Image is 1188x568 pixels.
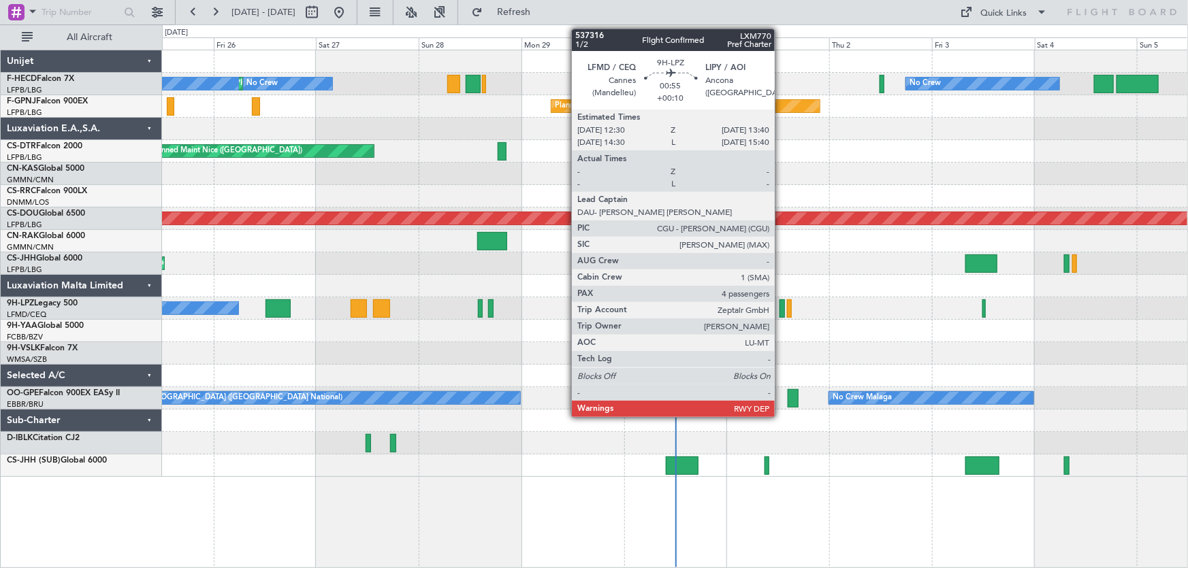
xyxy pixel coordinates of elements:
[954,1,1055,23] button: Quick Links
[7,75,74,83] a: F-HECDFalcon 7X
[7,254,82,263] a: CS-JHHGlobal 6000
[981,7,1027,20] div: Quick Links
[7,456,61,465] span: CS-JHH (SUB)
[7,210,39,218] span: CS-DOU
[7,434,80,442] a: D-IBLKCitation CJ2
[165,27,188,39] div: [DATE]
[624,37,727,50] div: Tue 30
[35,33,144,42] span: All Aircraft
[829,37,932,50] div: Thu 2
[7,187,36,195] span: CS-RRC
[555,96,769,116] div: Planned Maint [GEOGRAPHIC_DATA] ([GEOGRAPHIC_DATA])
[7,232,39,240] span: CN-RAK
[1035,37,1138,50] div: Sat 4
[7,242,54,252] a: GMMN/CMN
[7,299,78,307] a: 9H-LPZLegacy 500
[7,322,84,330] a: 9H-YAAGlobal 5000
[7,142,82,150] a: CS-DTRFalcon 2000
[42,2,120,22] input: Trip Number
[932,37,1035,50] div: Fri 3
[7,389,120,397] a: OO-GPEFalcon 900EX EASy II
[485,7,543,17] span: Refresh
[7,254,36,263] span: CS-JHH
[7,434,33,442] span: D-IBLK
[7,187,87,195] a: CS-RRCFalcon 900LX
[7,265,42,275] a: LFPB/LBG
[7,232,85,240] a: CN-RAKGlobal 6000
[7,332,43,342] a: FCBB/BZV
[7,165,84,173] a: CN-KASGlobal 5000
[316,37,419,50] div: Sat 27
[7,97,88,105] a: F-GPNJFalcon 900EX
[7,175,54,185] a: GMMN/CMN
[7,310,46,320] a: LFMD/CEQ
[7,389,39,397] span: OO-GPE
[7,107,42,118] a: LFPB/LBG
[111,37,214,50] div: Thu 25
[247,73,278,94] div: No Crew
[7,344,40,352] span: 9H-VSLK
[7,75,37,83] span: F-HECD
[7,322,37,330] span: 9H-YAA
[7,344,78,352] a: 9H-VSLKFalcon 7X
[7,220,42,230] a: LFPB/LBG
[7,97,36,105] span: F-GPNJ
[7,399,44,410] a: EBBR/BRU
[7,456,107,465] a: CS-JHH (SUB)Global 6000
[728,27,752,39] div: [DATE]
[7,299,34,307] span: 9H-LPZ
[465,1,547,23] button: Refresh
[7,85,42,95] a: LFPB/LBG
[114,388,342,408] div: No Crew [GEOGRAPHIC_DATA] ([GEOGRAPHIC_DATA] National)
[15,27,148,48] button: All Aircraft
[7,197,49,207] a: DNMM/LOS
[231,6,295,18] span: [DATE] - [DATE]
[7,210,85,218] a: CS-DOUGlobal 6500
[7,152,42,163] a: LFPB/LBG
[833,388,892,408] div: No Crew Malaga
[150,141,302,161] div: Planned Maint Nice ([GEOGRAPHIC_DATA])
[419,37,521,50] div: Sun 28
[7,354,47,365] a: WMSA/SZB
[521,37,624,50] div: Mon 29
[726,37,829,50] div: Wed 1
[7,165,38,173] span: CN-KAS
[910,73,941,94] div: No Crew
[7,142,36,150] span: CS-DTR
[214,37,317,50] div: Fri 26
